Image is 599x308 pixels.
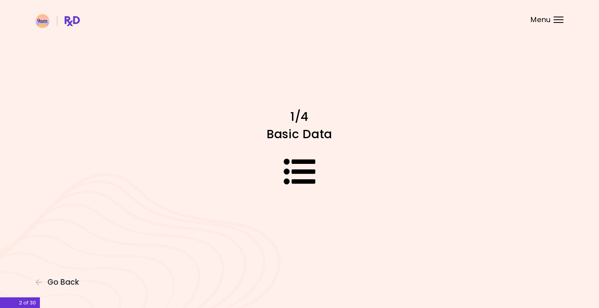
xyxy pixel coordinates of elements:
h1: Basic Data [161,126,438,142]
span: Go Back [47,278,79,287]
h1: 1/4 [161,109,438,124]
img: RxDiet [36,14,80,28]
button: Go Back [36,278,83,287]
span: Menu [531,16,551,23]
